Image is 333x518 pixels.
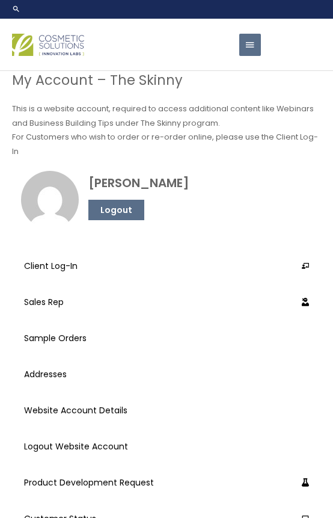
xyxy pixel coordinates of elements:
a: Search icon link [12,5,20,13]
p: This is a website account, required to access additional content like Webinars and Business Build... [12,102,321,159]
h1: My Account – The Skinny [12,71,321,90]
a: Logout Website Account [24,431,309,461]
h4: [PERSON_NAME] [88,176,189,190]
a: Logout [88,200,144,220]
a: Client Log-In [24,251,309,281]
a: Product Development Request [24,467,309,498]
a: Website Account Details [24,395,309,425]
a: Addresses [24,359,309,389]
a: Sample Orders [24,323,309,353]
img: Cosmetic Solutions Logo [12,34,84,56]
a: Sales Rep [24,287,309,317]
